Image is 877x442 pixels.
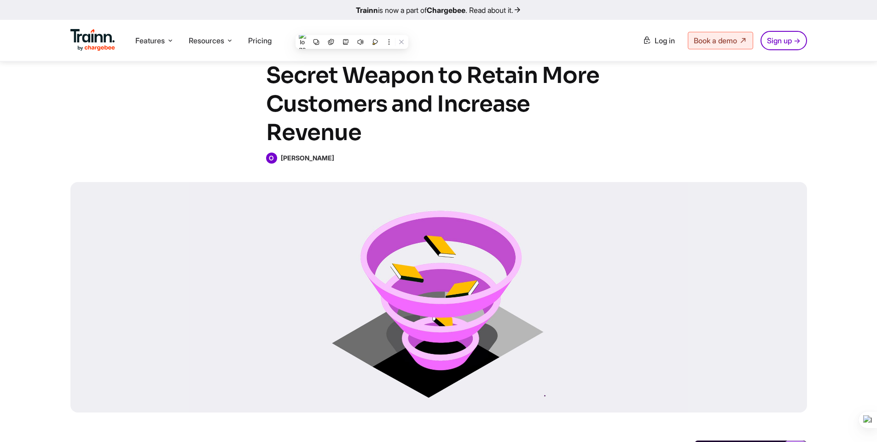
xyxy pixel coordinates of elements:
a: Pricing [248,36,272,45]
img: Trainn Logo [70,29,116,51]
iframe: Chat Widget [831,398,877,442]
b: Trainn [356,6,378,15]
span: Book a demo [694,36,737,45]
b: Chargebee [427,6,465,15]
h1: Customer Education: Your Secret Weapon to Retain More Customers and Increase Revenue [266,33,611,147]
b: [PERSON_NAME] [281,154,334,162]
a: Log in [637,32,680,49]
a: Sign up → [761,31,807,50]
span: O [266,153,277,164]
span: Resources [189,35,224,46]
span: Features [135,35,165,46]
span: Log in [655,36,675,45]
a: Book a demo [688,32,753,49]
